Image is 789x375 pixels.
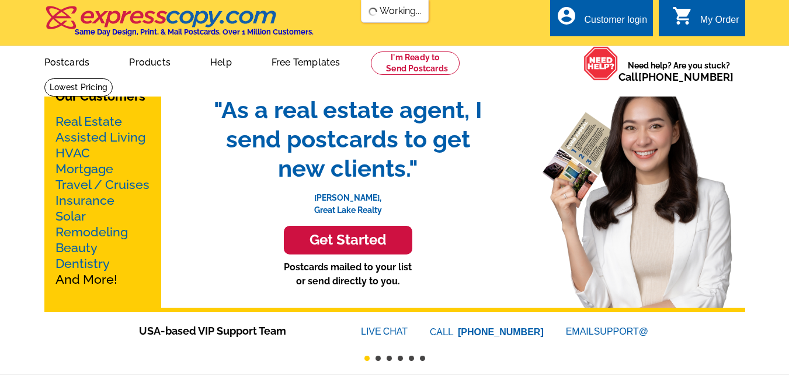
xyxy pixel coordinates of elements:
a: Assisted Living [55,130,145,145]
a: Get Started [202,226,494,254]
span: Call [618,71,734,83]
h4: Same Day Design, Print, & Mail Postcards. Over 1 Million Customers. [75,27,314,36]
a: Travel / Cruises [55,177,150,192]
span: "As a real estate agent, I send postcards to get new clients." [202,95,494,183]
a: Insurance [55,193,114,208]
a: Mortgage [55,161,113,176]
a: HVAC [55,146,90,160]
button: 3 of 6 [387,356,392,361]
button: 4 of 6 [398,356,403,361]
a: Free Templates [253,47,359,75]
p: [PERSON_NAME], Great Lake Realty [202,183,494,216]
a: LIVECHAT [361,326,408,336]
a: shopping_cart My Order [672,13,739,27]
a: Real Estate [55,114,122,129]
font: LIVE [361,325,383,339]
a: Solar [55,209,86,223]
img: help [583,46,618,81]
a: Beauty [55,240,98,255]
p: Postcards mailed to your list or send directly to you. [202,260,494,288]
a: EMAILSUPPORT@ [566,326,650,336]
font: SUPPORT@ [594,325,650,339]
a: Help [192,47,251,75]
a: [PHONE_NUMBER] [458,327,544,337]
a: [PHONE_NUMBER] [638,71,734,83]
div: My Order [700,15,739,31]
p: And More! [55,113,150,287]
span: Need help? Are you stuck? [618,60,739,83]
i: shopping_cart [672,5,693,26]
img: loading... [368,7,377,16]
button: 6 of 6 [420,356,425,361]
h3: Get Started [298,232,398,249]
a: Products [110,47,189,75]
button: 1 of 6 [364,356,370,361]
a: Remodeling [55,225,128,239]
div: Customer login [584,15,647,31]
a: Dentistry [55,256,110,271]
span: USA-based VIP Support Team [139,323,326,339]
button: 5 of 6 [409,356,414,361]
a: Same Day Design, Print, & Mail Postcards. Over 1 Million Customers. [44,14,314,36]
a: Postcards [26,47,109,75]
i: account_circle [556,5,577,26]
a: account_circle Customer login [556,13,647,27]
button: 2 of 6 [376,356,381,361]
font: CALL [430,325,455,339]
